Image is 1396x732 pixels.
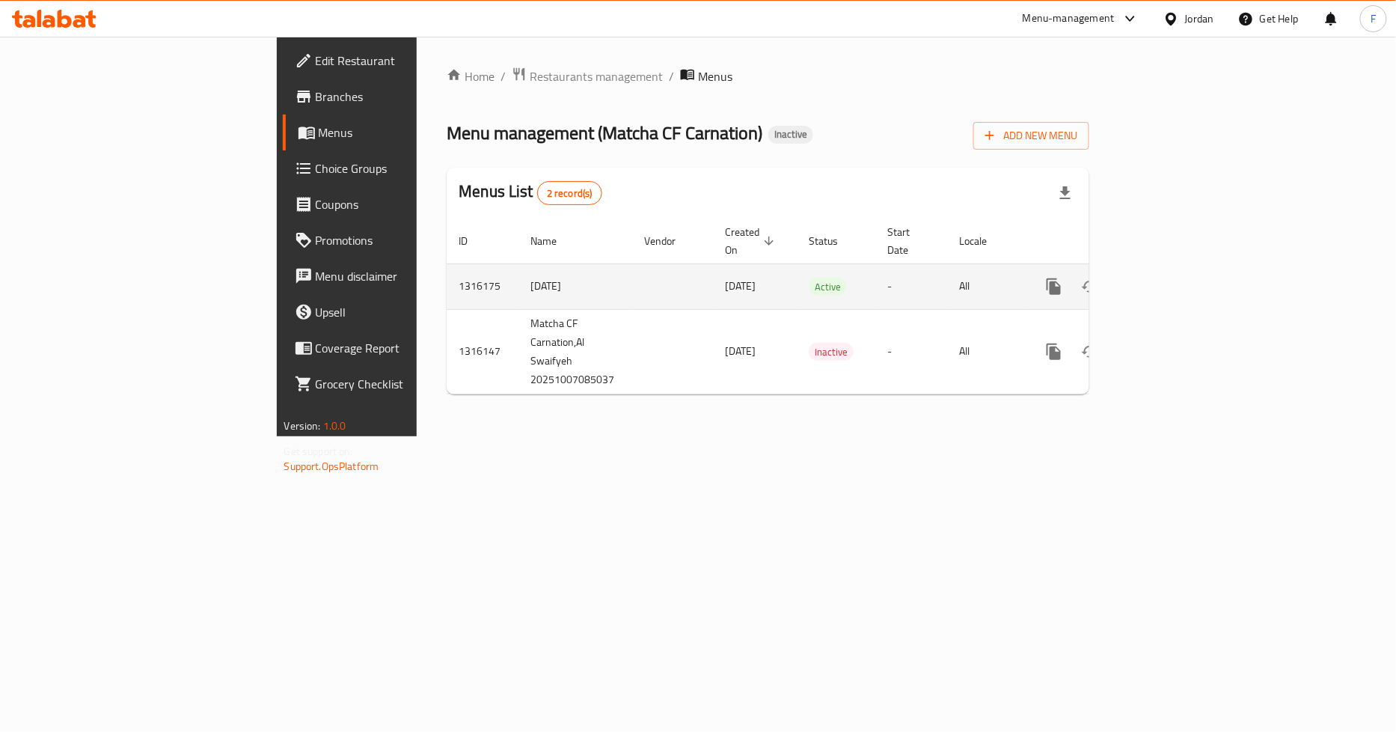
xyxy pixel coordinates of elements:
span: 1.0.0 [323,416,346,436]
span: Locale [959,232,1006,250]
a: Grocery Checklist [283,366,510,402]
li: / [669,67,674,85]
span: Coverage Report [316,339,498,357]
td: - [875,309,947,394]
div: Jordan [1185,10,1214,27]
span: Name [530,232,576,250]
button: more [1036,269,1072,305]
button: Change Status [1072,334,1108,370]
span: Choice Groups [316,159,498,177]
span: Inactive [768,128,813,141]
a: Promotions [283,222,510,258]
nav: breadcrumb [447,67,1089,86]
th: Actions [1024,219,1192,264]
span: Menu management ( Matcha CF Carnation ) [447,116,762,150]
span: ID [459,232,487,250]
span: Menus [698,67,732,85]
button: more [1036,334,1072,370]
button: Add New Menu [973,122,1089,150]
a: Coupons [283,186,510,222]
button: Change Status [1072,269,1108,305]
span: Restaurants management [530,67,663,85]
span: 2 record(s) [538,186,601,201]
span: Vendor [644,232,695,250]
a: Coverage Report [283,330,510,366]
span: F [1371,10,1376,27]
span: Grocery Checklist [316,375,498,393]
a: Menus [283,115,510,150]
td: Matcha CF Carnation,Al Swaifyeh 20251007085037 [518,309,632,394]
td: - [875,263,947,309]
a: Menu disclaimer [283,258,510,294]
span: Promotions [316,231,498,249]
span: Coupons [316,195,498,213]
a: Upsell [283,294,510,330]
span: Edit Restaurant [316,52,498,70]
span: [DATE] [725,341,756,361]
td: All [947,309,1024,394]
span: Upsell [316,303,498,321]
div: Total records count [537,181,602,205]
span: Menu disclaimer [316,267,498,285]
span: Branches [316,88,498,106]
span: Status [809,232,857,250]
td: All [947,263,1024,309]
a: Edit Restaurant [283,43,510,79]
a: Support.OpsPlatform [284,457,379,476]
a: Restaurants management [512,67,663,86]
span: Version: [284,416,321,436]
td: [DATE] [518,263,632,309]
h2: Menus List [459,180,601,205]
span: Active [809,278,847,296]
span: Menus [319,123,498,141]
div: Export file [1047,175,1083,211]
a: Branches [283,79,510,115]
span: Created On [725,223,779,259]
span: Get support on: [284,442,353,461]
a: Choice Groups [283,150,510,186]
span: [DATE] [725,276,756,296]
div: Inactive [768,126,813,144]
span: Start Date [887,223,929,259]
table: enhanced table [447,219,1192,394]
span: Add New Menu [985,126,1077,145]
div: Menu-management [1023,10,1115,28]
span: Inactive [809,344,854,361]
